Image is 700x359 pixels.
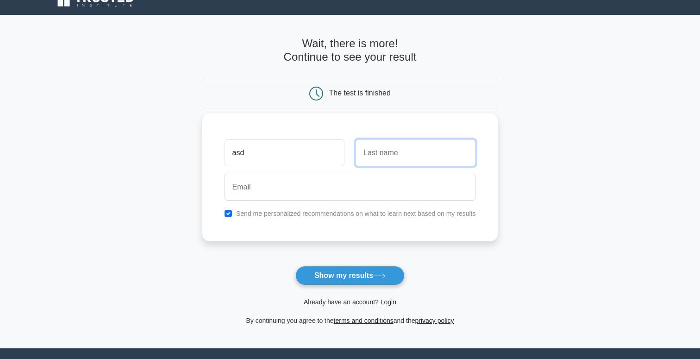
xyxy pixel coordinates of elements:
input: First name [225,139,344,166]
h4: Wait, there is more! Continue to see your result [202,37,498,64]
div: By continuing you agree to the and the [197,315,504,326]
a: terms and conditions [334,317,394,324]
a: Already have an account? Login [304,298,396,306]
button: Show my results [295,266,405,285]
a: privacy policy [415,317,454,324]
input: Last name [356,139,475,166]
div: The test is finished [329,89,391,97]
label: Send me personalized recommendations on what to learn next based on my results [236,210,476,217]
input: Email [225,174,476,201]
